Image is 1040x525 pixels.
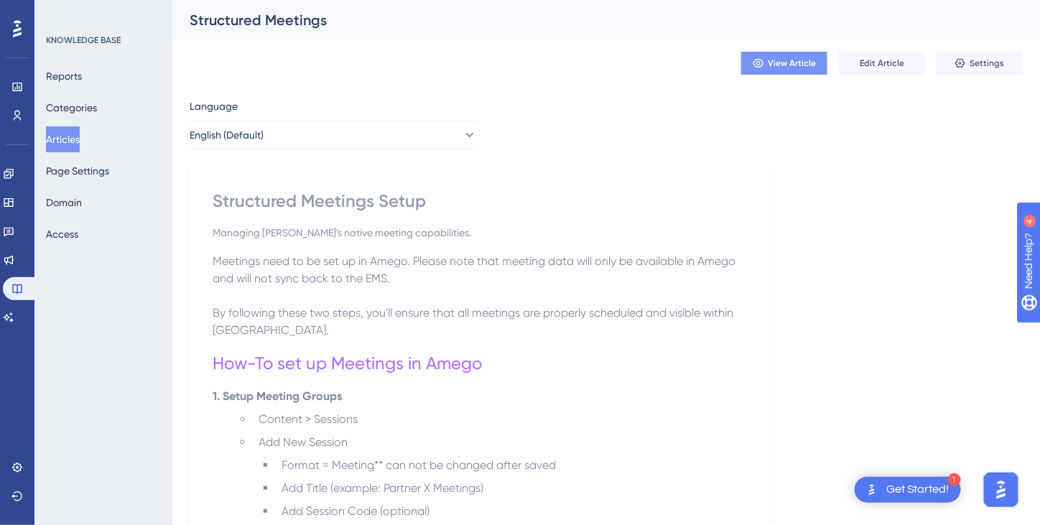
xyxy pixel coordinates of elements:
span: How-To set up Meetings in Amego [213,353,482,373]
button: Settings [937,52,1023,75]
img: launcher-image-alternative-text [863,481,881,498]
button: Reports [46,63,82,89]
div: Structured Meetings [190,10,987,30]
span: Content > Sessions [259,412,358,426]
span: Edit Article [860,57,904,69]
button: View Article [741,52,827,75]
div: Open Get Started! checklist, remaining modules: 1 [855,477,961,503]
div: Managing [PERSON_NAME]'s native meeting capabilities. [213,224,747,241]
span: Meetings need to be set up in Amego. Please note that meeting data will only be available in Ameg... [213,254,738,285]
button: Access [46,221,78,247]
button: Categories [46,95,97,121]
span: Language [190,98,238,115]
button: Edit Article [839,52,925,75]
div: Get Started! [886,482,950,498]
div: 4 [100,7,104,19]
button: Articles [46,126,80,152]
button: English (Default) [190,121,477,149]
button: Page Settings [46,158,109,184]
div: Structured Meetings Setup [213,190,747,213]
span: Add Title (example: Partner X Meetings) [282,481,483,495]
div: 1 [948,473,961,486]
button: Domain [46,190,82,215]
strong: 1. Setup Meeting Groups [213,389,342,403]
span: Add Session Code (optional) [282,504,430,518]
span: View Article [769,57,817,69]
div: KNOWLEDGE BASE [46,34,121,46]
iframe: UserGuiding AI Assistant Launcher [980,468,1023,511]
span: Need Help? [34,4,90,21]
span: Format = Meeting** can not be changed after saved [282,458,556,472]
span: English (Default) [190,126,264,144]
span: Settings [970,57,1005,69]
span: Add New Session [259,435,348,449]
span: By following these two steps, you'll ensure that all meetings are properly scheduled and visible ... [213,306,736,337]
